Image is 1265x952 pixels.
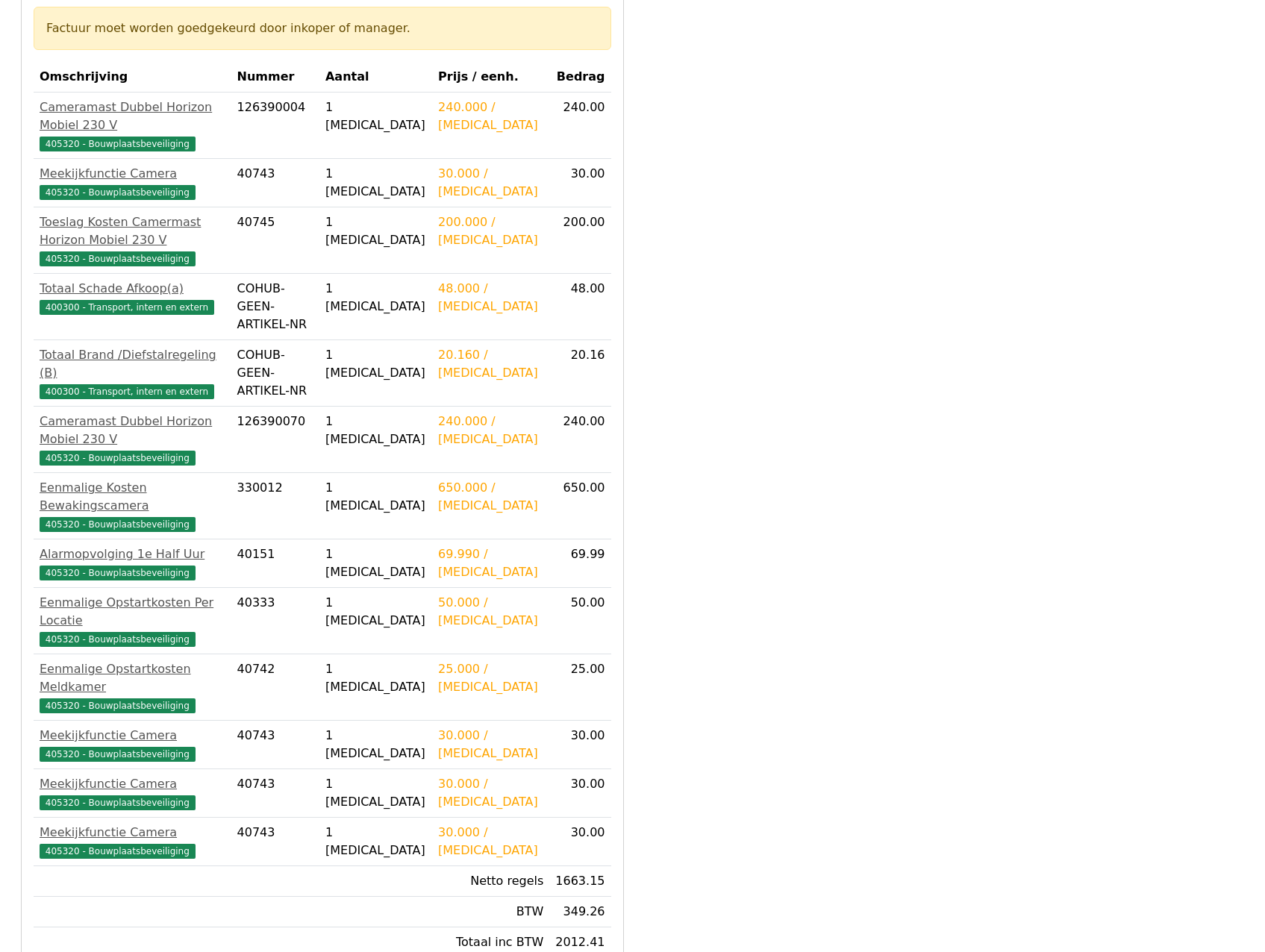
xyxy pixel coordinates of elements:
[549,818,610,866] td: 30.00
[40,213,225,267] a: Toeslag Kosten Camermast Horizon Mobiel 230 V405320 - Bouwplaatsbeveiliging
[438,660,543,696] div: 25.000 / [MEDICAL_DATA]
[231,721,319,769] td: 40743
[438,775,543,811] div: 30.000 / [MEDICAL_DATA]
[40,413,225,466] a: Cameramast Dubbel Horizon Mobiel 230 V405320 - Bouwplaatsbeveiliging
[432,897,549,927] td: BTW
[40,346,225,400] a: Totaal Brand /Diefstalregeling (B)400300 - Transport, intern en extern
[438,727,543,762] div: 30.000 / [MEDICAL_DATA]
[549,721,610,769] td: 30.00
[231,159,319,207] td: 40743
[46,19,599,37] div: Factuur moet worden goedgekeurd door inkoper of manager.
[40,594,225,630] div: Eenmalige Opstartkosten Per Locatie
[40,413,225,448] div: Cameramast Dubbel Horizon Mobiel 230 V
[438,594,543,630] div: 50.000 / [MEDICAL_DATA]
[438,213,543,249] div: 200.000 / [MEDICAL_DATA]
[34,62,231,93] th: Omschrijving
[231,274,319,340] td: COHUB-GEEN-ARTIKEL-NR
[40,795,196,810] span: 405320 - Bouwplaatsbeveiliging
[40,185,196,200] span: 405320 - Bouwplaatsbeveiliging
[438,98,543,134] div: 240.000 / [MEDICAL_DATA]
[231,654,319,721] td: 40742
[40,517,196,532] span: 405320 - Bouwplaatsbeveiliging
[40,594,225,648] a: Eenmalige Opstartkosten Per Locatie405320 - Bouwplaatsbeveiliging
[40,844,196,859] span: 405320 - Bouwplaatsbeveiliging
[325,545,426,581] div: 1 [MEDICAL_DATA]
[231,818,319,866] td: 40743
[438,165,543,201] div: 30.000 / [MEDICAL_DATA]
[40,545,225,563] div: Alarmopvolging 1e Half Uur
[40,384,214,399] span: 400300 - Transport, intern en extern
[549,62,610,93] th: Bedrag
[549,274,610,340] td: 48.00
[325,165,426,201] div: 1 [MEDICAL_DATA]
[231,473,319,539] td: 330012
[325,824,426,859] div: 1 [MEDICAL_DATA]
[549,207,610,274] td: 200.00
[40,251,196,266] span: 405320 - Bouwplaatsbeveiliging
[549,866,610,897] td: 1663.15
[549,340,610,407] td: 20.16
[319,62,432,93] th: Aantal
[325,594,426,630] div: 1 [MEDICAL_DATA]
[325,727,426,762] div: 1 [MEDICAL_DATA]
[325,213,426,249] div: 1 [MEDICAL_DATA]
[40,479,225,515] div: Eenmalige Kosten Bewakingscamera
[40,660,225,714] a: Eenmalige Opstartkosten Meldkamer405320 - Bouwplaatsbeveiliging
[40,698,196,713] span: 405320 - Bouwplaatsbeveiliging
[549,407,610,473] td: 240.00
[40,98,225,152] a: Cameramast Dubbel Horizon Mobiel 230 V405320 - Bouwplaatsbeveiliging
[549,654,610,721] td: 25.00
[231,769,319,818] td: 40743
[40,775,225,793] div: Meekijkfunctie Camera
[438,824,543,859] div: 30.000 / [MEDICAL_DATA]
[40,346,225,382] div: Totaal Brand /Diefstalregeling (B)
[40,300,214,315] span: 400300 - Transport, intern en extern
[231,62,319,93] th: Nummer
[40,747,196,762] span: 405320 - Bouwplaatsbeveiliging
[231,588,319,654] td: 40333
[40,137,196,151] span: 405320 - Bouwplaatsbeveiliging
[325,775,426,811] div: 1 [MEDICAL_DATA]
[231,340,319,407] td: COHUB-GEEN-ARTIKEL-NR
[549,93,610,159] td: 240.00
[40,775,225,811] a: Meekijkfunctie Camera405320 - Bouwplaatsbeveiliging
[325,413,426,448] div: 1 [MEDICAL_DATA]
[40,213,225,249] div: Toeslag Kosten Camermast Horizon Mobiel 230 V
[40,280,225,298] div: Totaal Schade Afkoop(a)
[40,824,225,859] a: Meekijkfunctie Camera405320 - Bouwplaatsbeveiliging
[40,451,196,466] span: 405320 - Bouwplaatsbeveiliging
[40,566,196,580] span: 405320 - Bouwplaatsbeveiliging
[231,539,319,588] td: 40151
[438,413,543,448] div: 240.000 / [MEDICAL_DATA]
[325,346,426,382] div: 1 [MEDICAL_DATA]
[325,280,426,316] div: 1 [MEDICAL_DATA]
[549,769,610,818] td: 30.00
[40,727,225,762] a: Meekijkfunctie Camera405320 - Bouwplaatsbeveiliging
[432,62,549,93] th: Prijs / eenh.
[438,280,543,316] div: 48.000 / [MEDICAL_DATA]
[549,897,610,927] td: 349.26
[325,479,426,515] div: 1 [MEDICAL_DATA]
[40,660,225,696] div: Eenmalige Opstartkosten Meldkamer
[549,588,610,654] td: 50.00
[231,407,319,473] td: 126390070
[231,207,319,274] td: 40745
[432,866,549,897] td: Netto regels
[438,545,543,581] div: 69.990 / [MEDICAL_DATA]
[40,165,225,183] div: Meekijkfunctie Camera
[40,280,225,316] a: Totaal Schade Afkoop(a)400300 - Transport, intern en extern
[40,545,225,581] a: Alarmopvolging 1e Half Uur405320 - Bouwplaatsbeveiliging
[438,479,543,515] div: 650.000 / [MEDICAL_DATA]
[438,346,543,382] div: 20.160 / [MEDICAL_DATA]
[549,159,610,207] td: 30.00
[40,479,225,533] a: Eenmalige Kosten Bewakingscamera405320 - Bouwplaatsbeveiliging
[40,98,225,134] div: Cameramast Dubbel Horizon Mobiel 230 V
[549,473,610,539] td: 650.00
[40,824,225,842] div: Meekijkfunctie Camera
[325,98,426,134] div: 1 [MEDICAL_DATA]
[40,632,196,647] span: 405320 - Bouwplaatsbeveiliging
[40,165,225,201] a: Meekijkfunctie Camera405320 - Bouwplaatsbeveiliging
[325,660,426,696] div: 1 [MEDICAL_DATA]
[40,727,225,745] div: Meekijkfunctie Camera
[549,539,610,588] td: 69.99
